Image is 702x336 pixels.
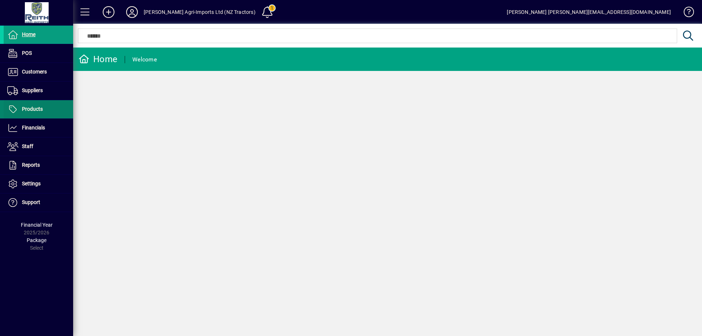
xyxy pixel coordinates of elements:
[22,125,45,131] span: Financials
[507,6,671,18] div: [PERSON_NAME] [PERSON_NAME][EMAIL_ADDRESS][DOMAIN_NAME]
[27,237,46,243] span: Package
[4,63,73,81] a: Customers
[144,6,256,18] div: [PERSON_NAME] Agri-Imports Ltd (NZ Tractors)
[79,53,117,65] div: Home
[678,1,693,25] a: Knowledge Base
[4,119,73,137] a: Financials
[22,50,32,56] span: POS
[4,44,73,63] a: POS
[4,175,73,193] a: Settings
[22,162,40,168] span: Reports
[4,100,73,118] a: Products
[22,199,40,205] span: Support
[22,87,43,93] span: Suppliers
[132,54,157,65] div: Welcome
[22,106,43,112] span: Products
[120,5,144,19] button: Profile
[22,143,33,149] span: Staff
[4,82,73,100] a: Suppliers
[4,137,73,156] a: Staff
[21,222,53,228] span: Financial Year
[97,5,120,19] button: Add
[22,181,41,186] span: Settings
[4,156,73,174] a: Reports
[22,69,47,75] span: Customers
[22,31,35,37] span: Home
[4,193,73,212] a: Support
